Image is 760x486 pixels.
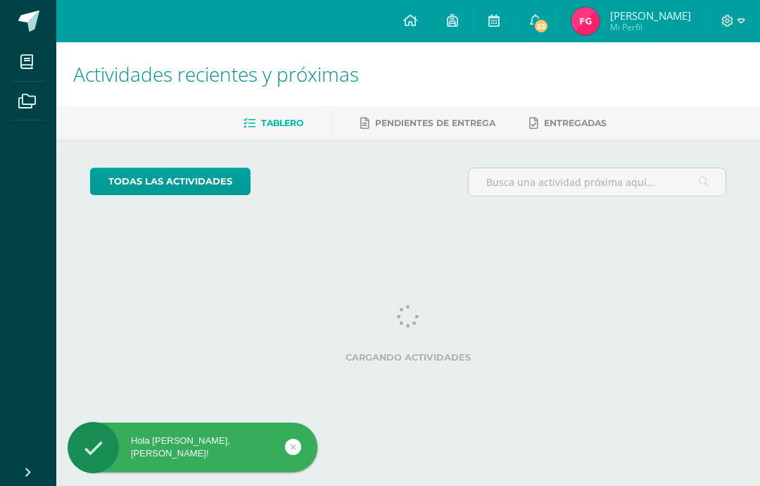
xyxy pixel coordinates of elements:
[73,61,359,87] span: Actividades recientes y próximas
[90,352,727,363] label: Cargando actividades
[68,435,317,460] div: Hola [PERSON_NAME], [PERSON_NAME]!
[243,112,303,135] a: Tablero
[529,112,607,135] a: Entregadas
[533,18,549,34] span: 53
[469,168,726,196] input: Busca una actividad próxima aquí...
[571,7,600,35] img: 8dfc84831aa9d8b844b54f06104c60b6.png
[90,168,251,195] a: todas las Actividades
[610,21,691,33] span: Mi Perfil
[544,118,607,128] span: Entregadas
[375,118,495,128] span: Pendientes de entrega
[261,118,303,128] span: Tablero
[610,8,691,23] span: [PERSON_NAME]
[360,112,495,135] a: Pendientes de entrega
